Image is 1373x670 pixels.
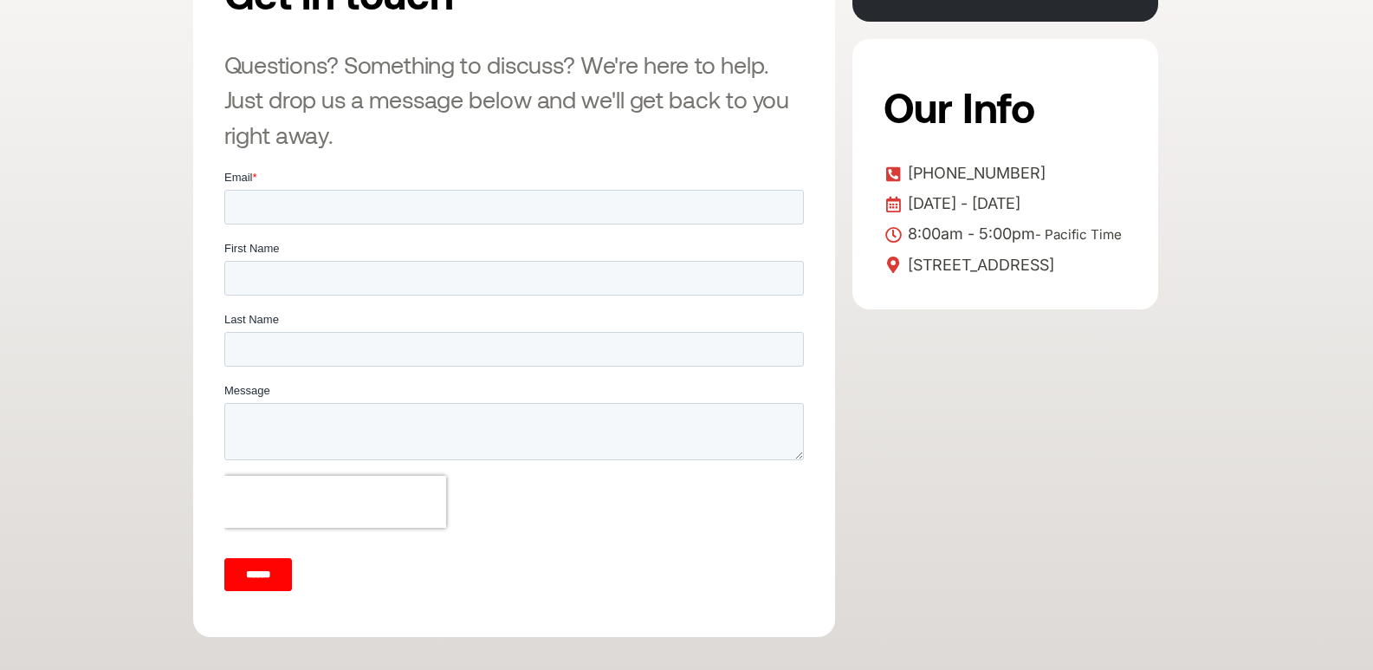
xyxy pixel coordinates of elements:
[884,70,1122,143] h2: Our Info
[884,160,1127,186] a: [PHONE_NUMBER]
[224,169,804,606] iframe: Form 0
[903,160,1046,186] span: [PHONE_NUMBER]
[903,191,1020,217] span: [DATE] - [DATE]
[1035,226,1122,243] span: - Pacific Time
[224,47,804,153] h3: Questions? Something to discuss? We're here to help. Just drop us a message below and we'll get b...
[903,221,1122,248] span: 8:00am - 5:00pm
[903,252,1054,278] span: [STREET_ADDRESS]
